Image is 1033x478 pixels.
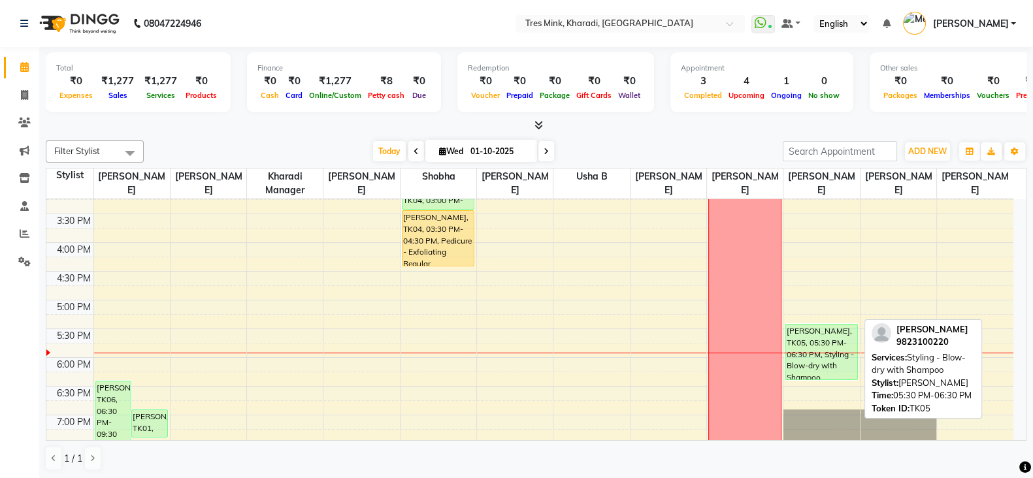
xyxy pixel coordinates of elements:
[872,390,893,400] span: Time:
[64,452,82,466] span: 1 / 1
[144,5,201,42] b: 08047224946
[401,168,476,185] span: Shobha
[805,74,843,89] div: 0
[896,324,968,334] span: [PERSON_NAME]
[323,168,399,199] span: [PERSON_NAME]
[974,74,1013,89] div: ₹0
[681,63,843,74] div: Appointment
[681,74,725,89] div: 3
[896,336,968,349] div: 9823100220
[553,168,629,185] span: Usha B
[768,91,805,100] span: Ongoing
[46,168,93,182] div: Stylist
[905,142,950,161] button: ADD NEW
[872,352,907,362] span: Services:
[615,91,644,100] span: Wallet
[365,74,408,89] div: ₹8
[872,377,898,388] span: Stylist:
[468,91,503,100] span: Voucher
[805,91,843,100] span: No show
[880,74,921,89] div: ₹0
[536,91,573,100] span: Package
[96,74,139,89] div: ₹1,277
[56,63,220,74] div: Total
[143,91,178,100] span: Services
[783,168,859,199] span: [PERSON_NAME]
[182,91,220,100] span: Products
[33,5,123,42] img: logo
[503,91,536,100] span: Prepaid
[54,300,93,314] div: 5:00 PM
[54,272,93,285] div: 4:30 PM
[282,74,306,89] div: ₹0
[921,91,974,100] span: Memberships
[105,91,131,100] span: Sales
[373,141,406,161] span: Today
[681,91,725,100] span: Completed
[56,91,96,100] span: Expenses
[880,91,921,100] span: Packages
[872,352,966,375] span: Styling - Blow-dry with Shampoo
[56,74,96,89] div: ₹0
[54,214,93,228] div: 3:30 PM
[306,91,365,100] span: Online/Custom
[974,91,1013,100] span: Vouchers
[861,168,936,199] span: [PERSON_NAME]
[872,402,975,415] div: TK05
[468,63,644,74] div: Redemption
[468,74,503,89] div: ₹0
[436,146,467,156] span: Wed
[408,74,431,89] div: ₹0
[54,415,93,429] div: 7:00 PM
[257,63,431,74] div: Finance
[94,168,170,199] span: [PERSON_NAME]
[257,91,282,100] span: Cash
[139,74,182,89] div: ₹1,277
[171,168,246,199] span: [PERSON_NAME]
[182,74,220,89] div: ₹0
[54,329,93,343] div: 5:30 PM
[573,91,615,100] span: Gift Cards
[536,74,573,89] div: ₹0
[615,74,644,89] div: ₹0
[872,403,910,413] span: Token ID:
[402,211,474,266] div: [PERSON_NAME], TK04, 03:30 PM-04:30 PM, Pedicure - Exfoliating Regular
[921,74,974,89] div: ₹0
[306,74,365,89] div: ₹1,277
[257,74,282,89] div: ₹0
[54,358,93,372] div: 6:00 PM
[872,389,975,402] div: 05:30 PM-06:30 PM
[783,141,897,161] input: Search Appointment
[631,168,706,199] span: [PERSON_NAME]
[477,168,553,199] span: [PERSON_NAME]
[725,91,768,100] span: Upcoming
[365,91,408,100] span: Petty cash
[903,12,926,35] img: Meghana Kering
[785,325,857,379] div: [PERSON_NAME], TK05, 05:30 PM-06:30 PM, Styling - Blow-dry with Shampoo
[872,377,975,390] div: [PERSON_NAME]
[937,168,1013,199] span: [PERSON_NAME]
[247,168,323,199] span: Kharadi Manager
[872,323,891,343] img: profile
[707,168,783,199] span: [PERSON_NAME]
[54,146,100,156] span: Filter Stylist
[132,410,167,437] div: [PERSON_NAME], TK01, 07:00 PM-07:30 PM, Hair Consultation
[768,74,805,89] div: 1
[908,146,947,156] span: ADD NEW
[409,91,429,100] span: Due
[467,142,532,161] input: 2025-10-01
[725,74,768,89] div: 4
[54,387,93,400] div: 6:30 PM
[54,243,93,257] div: 4:00 PM
[503,74,536,89] div: ₹0
[282,91,306,100] span: Card
[573,74,615,89] div: ₹0
[932,17,1008,31] span: [PERSON_NAME]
